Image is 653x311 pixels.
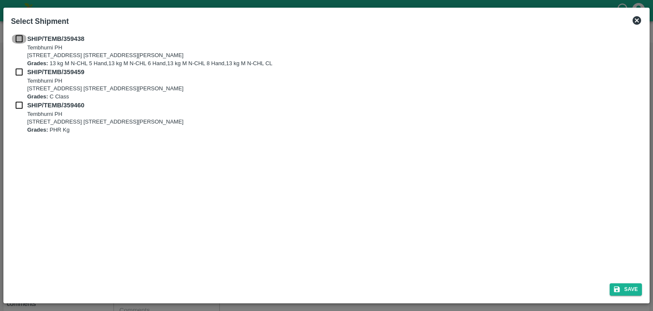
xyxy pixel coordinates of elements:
p: 13 kg M N-CHL 5 Hand,13 kg M N-CHL 6 Hand,13 kg M N-CHL 8 Hand,13 kg M N-CHL CL [27,60,273,68]
p: [STREET_ADDRESS] [STREET_ADDRESS][PERSON_NAME] [27,52,273,60]
b: Grades: [27,93,48,100]
b: SHIP/TEMB/359438 [27,35,84,42]
b: SHIP/TEMB/359459 [27,69,84,75]
p: [STREET_ADDRESS] [STREET_ADDRESS][PERSON_NAME] [27,118,184,126]
button: Save [610,283,642,296]
p: [STREET_ADDRESS] [STREET_ADDRESS][PERSON_NAME] [27,85,184,93]
p: Tembhurni PH [27,110,184,118]
b: Grades: [27,127,48,133]
b: SHIP/TEMB/359460 [27,102,84,109]
b: Grades: [27,60,48,66]
p: Tembhurni PH [27,77,184,85]
p: PHR Kg [27,126,184,134]
p: C Class [27,93,184,101]
b: Select Shipment [11,17,69,26]
p: Tembhurni PH [27,44,273,52]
